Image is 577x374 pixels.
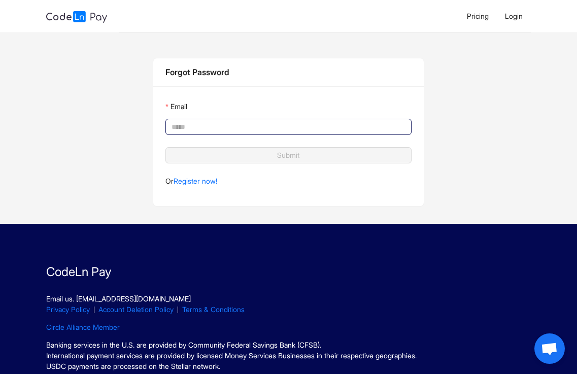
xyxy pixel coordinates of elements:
[98,305,174,314] a: Account Deletion Policy
[165,176,411,187] p: Or
[467,12,489,20] span: Pricing
[505,12,523,20] span: Login
[174,177,217,185] a: Register now!
[165,66,411,79] div: Forgot Password
[46,323,120,331] a: Circle Alliance Member
[46,263,531,281] p: CodeLn Pay
[46,294,191,303] a: Email us. [EMAIL_ADDRESS][DOMAIN_NAME]
[165,98,187,115] label: Email
[46,305,90,314] a: Privacy Policy
[46,11,107,23] img: logo
[182,305,245,314] a: Terms & Conditions
[277,150,299,161] span: Submit
[172,121,403,132] input: Email
[534,333,565,364] div: Open chat
[46,341,417,370] span: Banking services in the U.S. are provided by Community Federal Savings Bank (CFSB). International...
[165,147,411,163] button: Submit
